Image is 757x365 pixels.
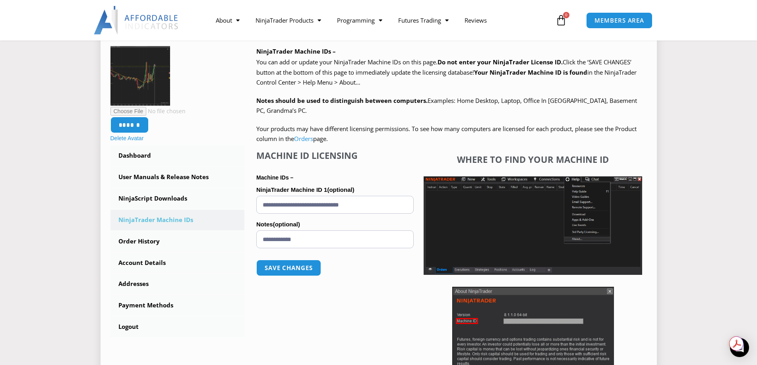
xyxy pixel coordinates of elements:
span: Examples: Home Desktop, Laptop, Office In [GEOGRAPHIC_DATA], Basement PC, Grandma’s PC. [256,97,637,115]
a: Payment Methods [110,295,245,316]
span: (optional) [273,221,300,228]
label: NinjaTrader Machine ID 1 [256,184,414,196]
label: Notes [256,218,414,230]
a: User Manuals & Release Notes [110,167,245,187]
a: Delete Avatar [110,135,144,141]
a: MEMBERS AREA [586,12,652,29]
span: Click the ‘SAVE CHANGES’ button at the bottom of this page to immediately update the licensing da... [256,58,637,86]
a: 0 [544,9,579,32]
span: MEMBERS AREA [594,17,644,23]
b: NinjaTrader Machine IDs – [256,47,336,55]
a: About [208,11,248,29]
span: 0 [563,12,569,18]
a: Futures Trading [390,11,457,29]
img: Screenshot 2025-01-17 1155544 | Affordable Indicators – NinjaTrader [424,176,642,275]
h4: Where to find your Machine ID [424,154,642,164]
a: Logout [110,317,245,337]
a: NinjaTrader Products [248,11,329,29]
strong: Machine IDs – [256,174,293,181]
strong: Notes should be used to distinguish between computers. [256,97,428,104]
span: You can add or update your NinjaTrader Machine IDs on this page. [256,58,438,66]
a: Addresses [110,274,245,294]
a: Account Details [110,253,245,273]
h4: Machine ID Licensing [256,150,414,160]
a: NinjaTrader Machine IDs [110,210,245,230]
a: Reviews [457,11,495,29]
a: Programming [329,11,390,29]
img: LogoAI | Affordable Indicators – NinjaTrader [94,6,179,35]
strong: Your NinjaTrader Machine ID is found [474,68,587,76]
span: Your products may have different licensing permissions. To see how many computers are licensed fo... [256,125,637,143]
a: NinjaScript Downloads [110,188,245,209]
nav: Account pages [110,145,245,337]
b: Do not enter your NinjaTrader License ID. [438,58,563,66]
span: (optional) [327,186,354,193]
nav: Menu [208,11,554,29]
button: Save changes [256,260,321,276]
a: Orders [294,135,313,143]
a: Order History [110,231,245,252]
img: Screenshot%202023-01-24%20160143-150x150.png [110,46,170,106]
a: Dashboard [110,145,245,166]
